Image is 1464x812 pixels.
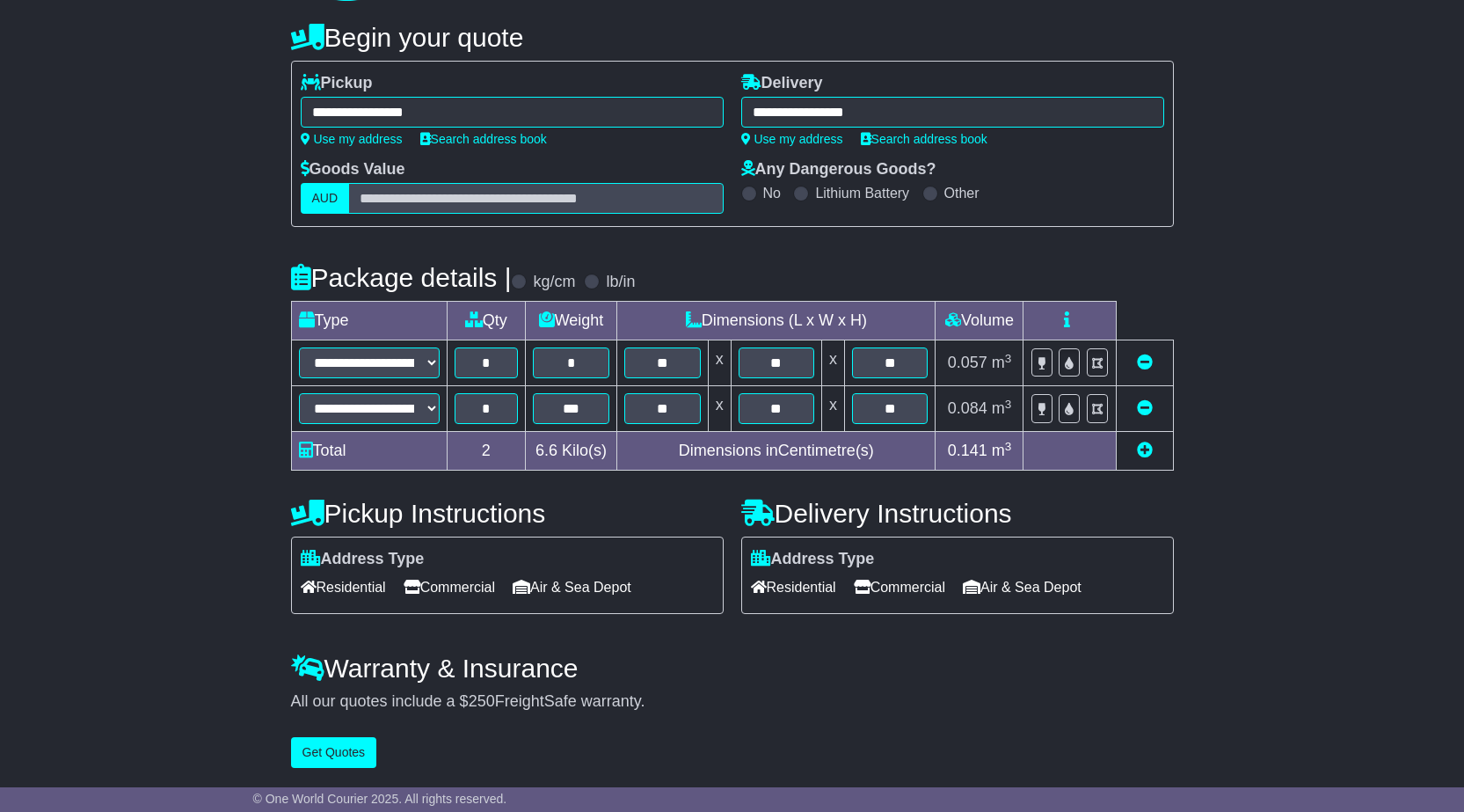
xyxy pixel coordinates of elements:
h4: Pickup Instructions [291,499,724,528]
td: x [822,386,845,432]
td: Qty [447,302,525,340]
label: Address Type [751,550,875,569]
label: kg/cm [533,273,575,292]
td: Dimensions (L x W x H) [617,302,936,340]
td: x [822,340,845,386]
td: Volume [936,302,1023,340]
span: Residential [301,574,386,601]
a: Search address book [861,132,987,146]
a: Use my address [741,132,843,146]
span: 0.084 [948,399,987,417]
span: 0.057 [948,354,987,371]
a: Use my address [301,132,403,146]
label: Other [944,185,980,201]
button: Get Quotes [291,737,377,768]
label: No [763,185,781,201]
h4: Begin your quote [291,23,1174,52]
span: m [992,399,1012,417]
h4: Package details | [291,263,512,292]
td: x [708,386,731,432]
a: Add new item [1137,442,1153,459]
label: Delivery [741,74,823,93]
td: x [708,340,731,386]
sup: 3 [1005,440,1012,453]
a: Remove this item [1137,399,1153,417]
td: 2 [447,432,525,471]
span: 0.141 [948,442,987,459]
span: 250 [469,692,495,710]
td: Kilo(s) [525,432,616,471]
span: © One World Courier 2025. All rights reserved. [253,792,507,806]
label: Pickup [301,74,373,93]
span: Air & Sea Depot [963,574,1082,601]
td: Total [291,432,447,471]
h4: Warranty & Insurance [291,654,1174,683]
span: Air & Sea Depot [513,574,631,601]
label: Goods Value [301,160,405,179]
label: Lithium Battery [815,185,909,201]
span: 6.6 [535,442,557,459]
label: AUD [301,183,350,214]
td: Type [291,302,447,340]
h4: Delivery Instructions [741,499,1174,528]
td: Weight [525,302,616,340]
td: Dimensions in Centimetre(s) [617,432,936,471]
span: Commercial [854,574,945,601]
a: Remove this item [1137,354,1153,371]
span: Residential [751,574,836,601]
label: Any Dangerous Goods? [741,160,936,179]
a: Search address book [420,132,547,146]
div: All our quotes include a $ FreightSafe warranty. [291,692,1174,712]
span: m [992,442,1012,459]
span: Commercial [404,574,495,601]
sup: 3 [1005,398,1012,411]
sup: 3 [1005,352,1012,365]
span: m [992,354,1012,371]
label: Address Type [301,550,425,569]
label: lb/in [606,273,635,292]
